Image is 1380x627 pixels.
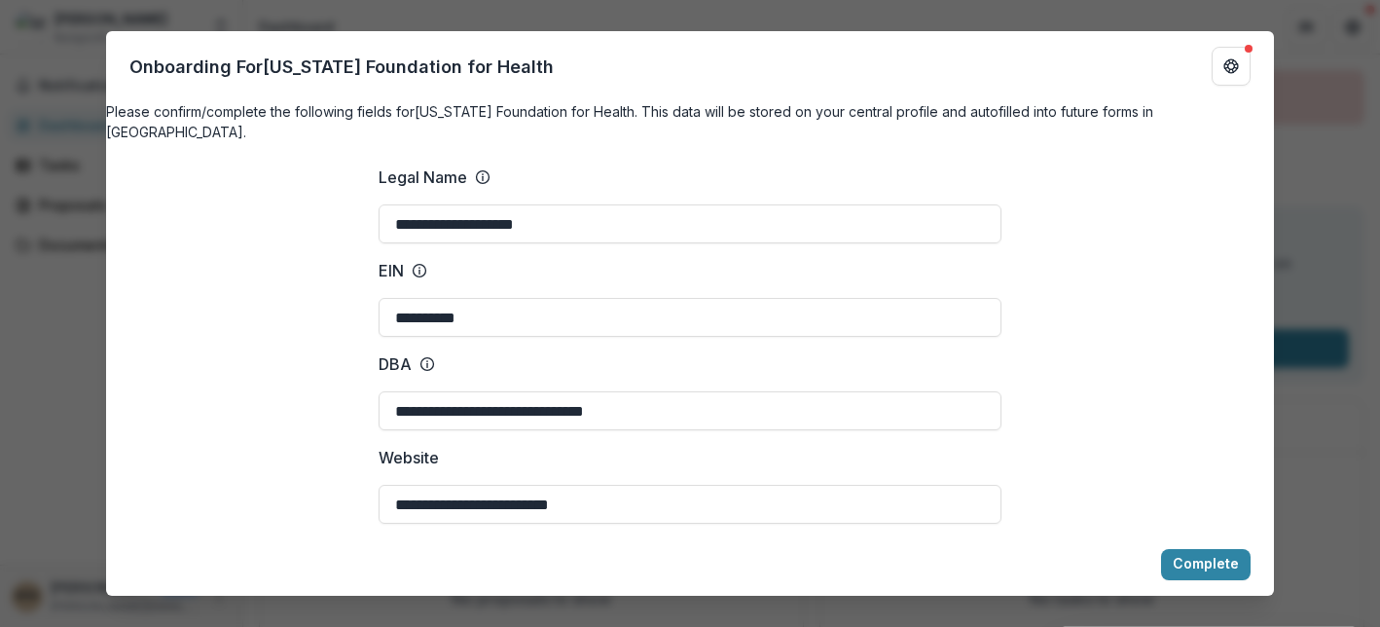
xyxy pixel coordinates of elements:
button: Get Help [1212,47,1251,86]
p: DBA [379,352,412,376]
button: Complete [1161,549,1251,580]
p: Onboarding For [US_STATE] Foundation for Health [129,54,554,80]
p: EIN [379,259,404,282]
p: Website [379,446,439,469]
h4: Please confirm/complete the following fields for [US_STATE] Foundation for Health . This data wil... [106,101,1274,142]
p: Legal Name [379,166,467,189]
